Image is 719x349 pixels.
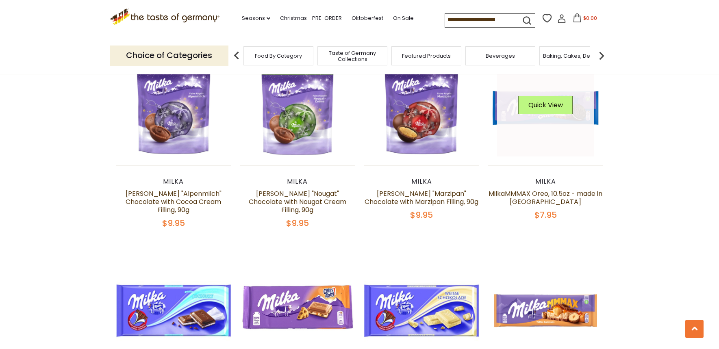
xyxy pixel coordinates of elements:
[126,189,222,215] a: [PERSON_NAME] "Alpenmilch" Chocolate with Cocoa Cream Filling, 90g
[568,13,602,26] button: $0.00
[488,178,604,186] div: Milka
[240,178,356,186] div: Milka
[393,14,414,23] a: On Sale
[162,217,185,229] span: $9.95
[593,48,610,64] img: next arrow
[242,14,270,23] a: Seasons
[286,217,309,229] span: $9.95
[116,50,231,165] img: Milka
[364,50,479,165] img: Milka
[240,50,355,165] img: Milka
[518,96,573,114] button: Quick View
[116,178,232,186] div: Milka
[280,14,342,23] a: Christmas - PRE-ORDER
[402,53,451,59] a: Featured Products
[486,53,515,59] a: Beverages
[364,178,480,186] div: Milka
[255,53,302,59] a: Food By Category
[320,50,385,62] a: Taste of Germany Collections
[110,46,228,65] p: Choice of Categories
[488,50,603,165] img: MilkaMMMAX
[543,53,606,59] a: Baking, Cakes, Desserts
[249,189,346,215] a: [PERSON_NAME] "Nougat" Chocolate with Nougat Cream Filling, 90g
[410,209,433,221] span: $9.95
[352,14,383,23] a: Oktoberfest
[583,15,597,22] span: $0.00
[365,189,478,206] a: [PERSON_NAME] "Marzipan" Chocolate with Marzipan Filling, 90g
[489,189,602,206] a: MilkaMMMAX Oreo, 10.5oz - made in [GEOGRAPHIC_DATA]
[534,209,557,221] span: $7.95
[228,48,245,64] img: previous arrow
